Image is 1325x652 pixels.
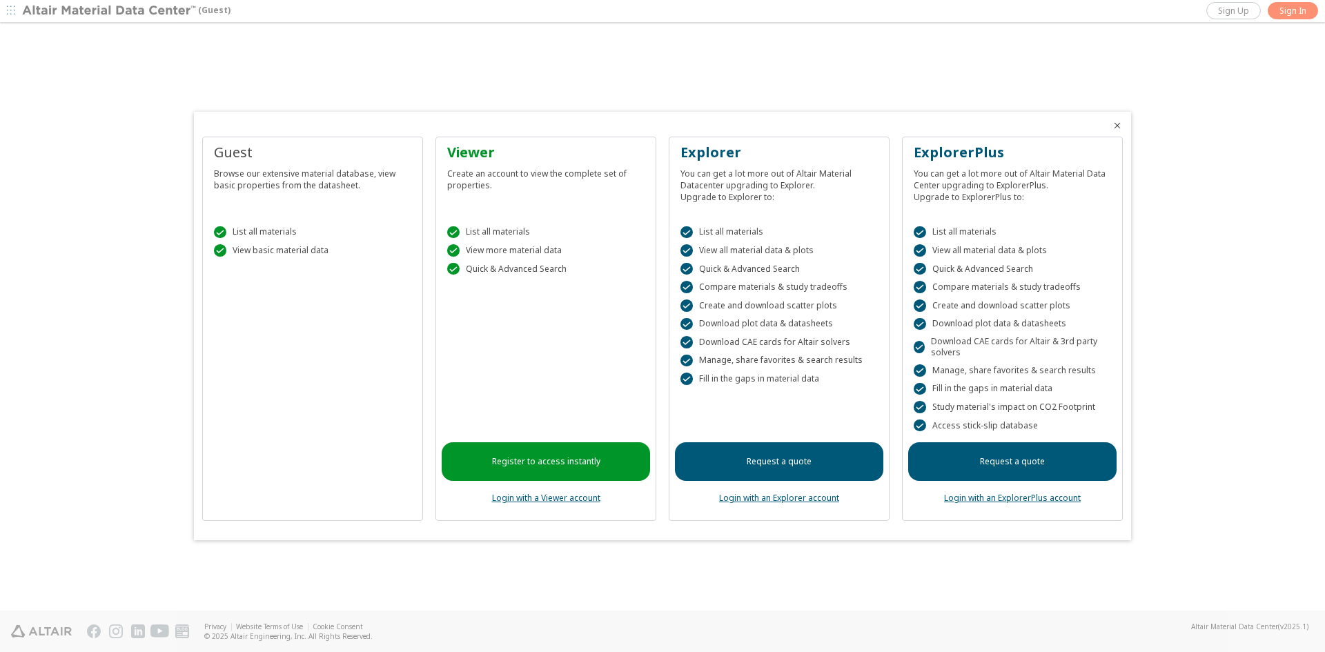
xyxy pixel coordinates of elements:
div: Manage, share favorites & search results [680,355,878,367]
a: Login with an ExplorerPlus account [944,492,1081,504]
div:  [914,341,925,353]
div:  [447,263,460,275]
a: Login with an Explorer account [719,492,839,504]
div: Create an account to view the complete set of properties. [447,162,645,191]
div:  [214,244,226,257]
div: View all material data & plots [914,244,1111,257]
div:  [680,226,693,239]
div:  [914,401,926,413]
div: View more material data [447,244,645,257]
div:  [914,244,926,257]
div:  [680,318,693,330]
div: List all materials [447,226,645,239]
div: You can get a lot more out of Altair Material Datacenter upgrading to Explorer. Upgrade to Explor... [680,162,878,203]
a: Request a quote [675,442,883,481]
div: Study material's impact on CO2 Footprint [914,401,1111,413]
div:  [680,336,693,348]
div:  [914,226,926,239]
div: Quick & Advanced Search [447,263,645,275]
div: List all materials [214,226,411,239]
div: Create and download scatter plots [914,299,1111,312]
div: Compare materials & study tradeoffs [680,281,878,293]
div: Viewer [447,143,645,162]
div:  [914,419,926,432]
div:  [914,263,926,275]
div: Download plot data & datasheets [914,318,1111,330]
div:  [214,226,226,239]
div:  [447,244,460,257]
div: Guest [214,143,411,162]
div: View basic material data [214,244,411,257]
div: Download CAE cards for Altair solvers [680,336,878,348]
div: View all material data & plots [680,244,878,257]
div:  [680,299,693,312]
div:  [914,318,926,330]
div:  [680,355,693,367]
div: ExplorerPlus [914,143,1111,162]
div:  [680,281,693,293]
div: Quick & Advanced Search [914,263,1111,275]
div: Access stick-slip database [914,419,1111,432]
div:  [914,299,926,312]
div: You can get a lot more out of Altair Material Data Center upgrading to ExplorerPlus. Upgrade to E... [914,162,1111,203]
a: Request a quote [908,442,1117,481]
div: List all materials [914,226,1111,239]
a: Register to access instantly [442,442,650,481]
div: Manage, share favorites & search results [914,364,1111,377]
div: Quick & Advanced Search [680,263,878,275]
div:  [914,383,926,395]
div: Download CAE cards for Altair & 3rd party solvers [914,336,1111,358]
div: Browse our extensive material database, view basic properties from the datasheet. [214,162,411,191]
div: Download plot data & datasheets [680,318,878,330]
div: Compare materials & study tradeoffs [914,281,1111,293]
div:  [680,373,693,385]
div:  [447,226,460,239]
div:  [680,263,693,275]
div:  [914,281,926,293]
div:  [914,364,926,377]
div: Explorer [680,143,878,162]
div:  [680,244,693,257]
div: Fill in the gaps in material data [680,373,878,385]
div: List all materials [680,226,878,239]
button: Close [1112,120,1123,131]
div: Fill in the gaps in material data [914,383,1111,395]
div: Create and download scatter plots [680,299,878,312]
a: Login with a Viewer account [492,492,600,504]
